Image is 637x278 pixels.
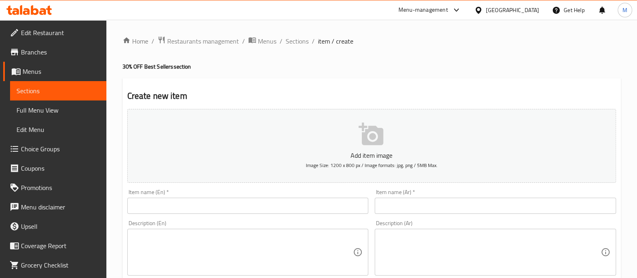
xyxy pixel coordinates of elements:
[21,28,100,38] span: Edit Restaurant
[21,183,100,192] span: Promotions
[158,36,239,46] a: Restaurants management
[3,236,106,255] a: Coverage Report
[122,36,621,46] nav: breadcrumb
[17,125,100,134] span: Edit Menu
[242,36,245,46] li: /
[286,36,309,46] a: Sections
[622,6,627,15] span: M
[3,139,106,159] a: Choice Groups
[3,217,106,236] a: Upsell
[3,23,106,42] a: Edit Restaurant
[3,178,106,197] a: Promotions
[17,86,100,96] span: Sections
[318,36,353,46] span: item / create
[10,81,106,100] a: Sections
[312,36,315,46] li: /
[122,36,148,46] a: Home
[167,36,239,46] span: Restaurants management
[3,197,106,217] a: Menu disclaimer
[3,159,106,178] a: Coupons
[248,36,276,46] a: Menus
[3,255,106,275] a: Grocery Checklist
[3,42,106,62] a: Branches
[3,62,106,81] a: Menus
[21,144,100,154] span: Choice Groups
[21,241,100,251] span: Coverage Report
[23,67,100,76] span: Menus
[127,90,616,102] h2: Create new item
[21,202,100,212] span: Menu disclaimer
[280,36,282,46] li: /
[122,63,621,71] h4: 30% OFF Best Sellers section
[10,100,106,120] a: Full Menu View
[375,198,616,214] input: Enter name Ar
[127,198,369,214] input: Enter name En
[21,163,100,173] span: Coupons
[306,161,438,170] span: Image Size: 1200 x 800 px / Image formats: jpg, png / 5MB Max.
[21,222,100,231] span: Upsell
[10,120,106,139] a: Edit Menu
[127,109,616,183] button: Add item imageImage Size: 1200 x 800 px / Image formats: jpg, png / 5MB Max.
[21,260,100,270] span: Grocery Checklist
[140,150,604,160] p: Add item image
[486,6,539,15] div: [GEOGRAPHIC_DATA]
[398,5,448,15] div: Menu-management
[151,36,154,46] li: /
[258,36,276,46] span: Menus
[17,105,100,115] span: Full Menu View
[21,47,100,57] span: Branches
